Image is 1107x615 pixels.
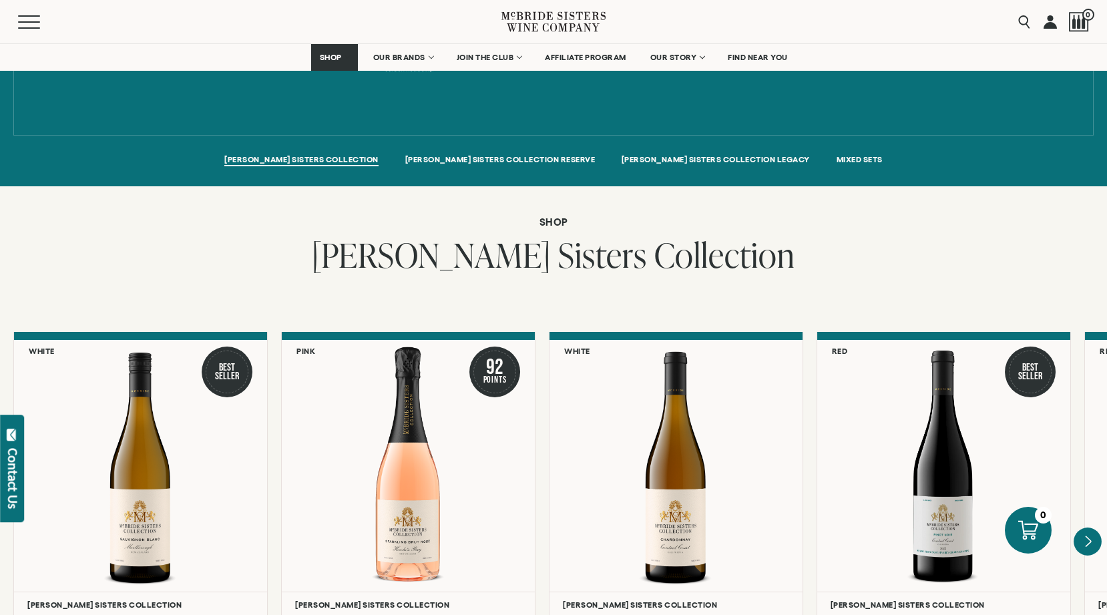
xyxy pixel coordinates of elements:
[650,53,697,62] span: OUR STORY
[837,155,883,166] a: MIXED SETS
[405,155,595,166] a: [PERSON_NAME] SISTERS COLLECTION RESERVE
[27,600,254,609] h6: [PERSON_NAME] Sisters Collection
[558,232,647,278] span: Sisters
[320,53,343,62] span: SHOP
[1082,9,1094,21] span: 0
[563,600,789,609] h6: [PERSON_NAME] Sisters Collection
[296,347,315,355] h6: Pink
[295,600,521,609] h6: [PERSON_NAME] Sisters Collection
[728,53,788,62] span: FIND NEAR YOU
[312,232,551,278] span: [PERSON_NAME]
[622,155,810,166] a: [PERSON_NAME] SISTERS COLLECTION LEGACY
[1035,507,1052,524] div: 0
[457,53,514,62] span: JOIN THE CLUB
[545,53,626,62] span: AFFILIATE PROGRAM
[642,44,713,71] a: OUR STORY
[832,347,848,355] h6: Red
[1074,528,1102,556] button: Next
[311,44,358,71] a: SHOP
[831,600,1057,609] h6: [PERSON_NAME] Sisters Collection
[448,44,530,71] a: JOIN THE CLUB
[6,448,19,509] div: Contact Us
[224,155,378,166] a: [PERSON_NAME] SISTERS COLLECTION
[29,347,55,355] h6: White
[365,44,441,71] a: OUR BRANDS
[654,232,795,278] span: Collection
[536,44,635,71] a: AFFILIATE PROGRAM
[564,347,590,355] h6: White
[719,44,797,71] a: FIND NEAR YOU
[18,15,66,29] button: Mobile Menu Trigger
[373,53,425,62] span: OUR BRANDS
